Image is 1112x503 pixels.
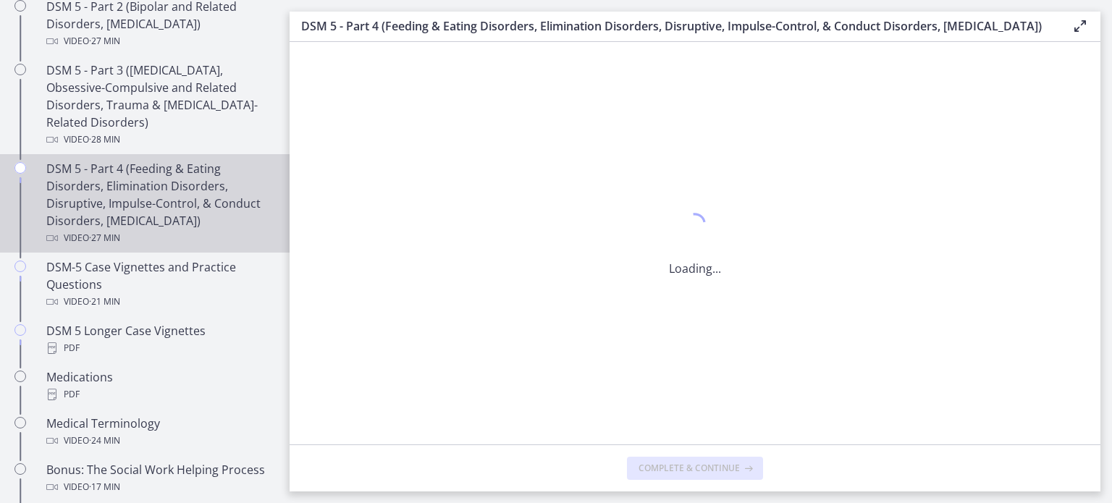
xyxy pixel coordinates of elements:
div: DSM 5 Longer Case Vignettes [46,322,272,357]
div: Video [46,229,272,247]
div: DSM 5 - Part 4 (Feeding & Eating Disorders, Elimination Disorders, Disruptive, Impulse-Control, &... [46,160,272,247]
div: Bonus: The Social Work Helping Process [46,461,272,496]
button: Complete & continue [627,457,763,480]
span: · 28 min [89,131,120,148]
span: · 17 min [89,478,120,496]
span: Complete & continue [639,462,740,474]
span: · 21 min [89,293,120,310]
div: Video [46,432,272,449]
div: Video [46,478,272,496]
span: · 24 min [89,432,120,449]
div: 1 [669,209,721,242]
div: Medications [46,368,272,403]
div: Medical Terminology [46,415,272,449]
span: · 27 min [89,33,120,50]
p: Loading... [669,260,721,277]
span: · 27 min [89,229,120,247]
div: DSM-5 Case Vignettes and Practice Questions [46,258,272,310]
h3: DSM 5 - Part 4 (Feeding & Eating Disorders, Elimination Disorders, Disruptive, Impulse-Control, &... [301,17,1048,35]
div: Video [46,293,272,310]
div: Video [46,131,272,148]
div: Video [46,33,272,50]
div: PDF [46,339,272,357]
div: DSM 5 - Part 3 ([MEDICAL_DATA], Obsessive-Compulsive and Related Disorders, Trauma & [MEDICAL_DAT... [46,62,272,148]
div: PDF [46,386,272,403]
